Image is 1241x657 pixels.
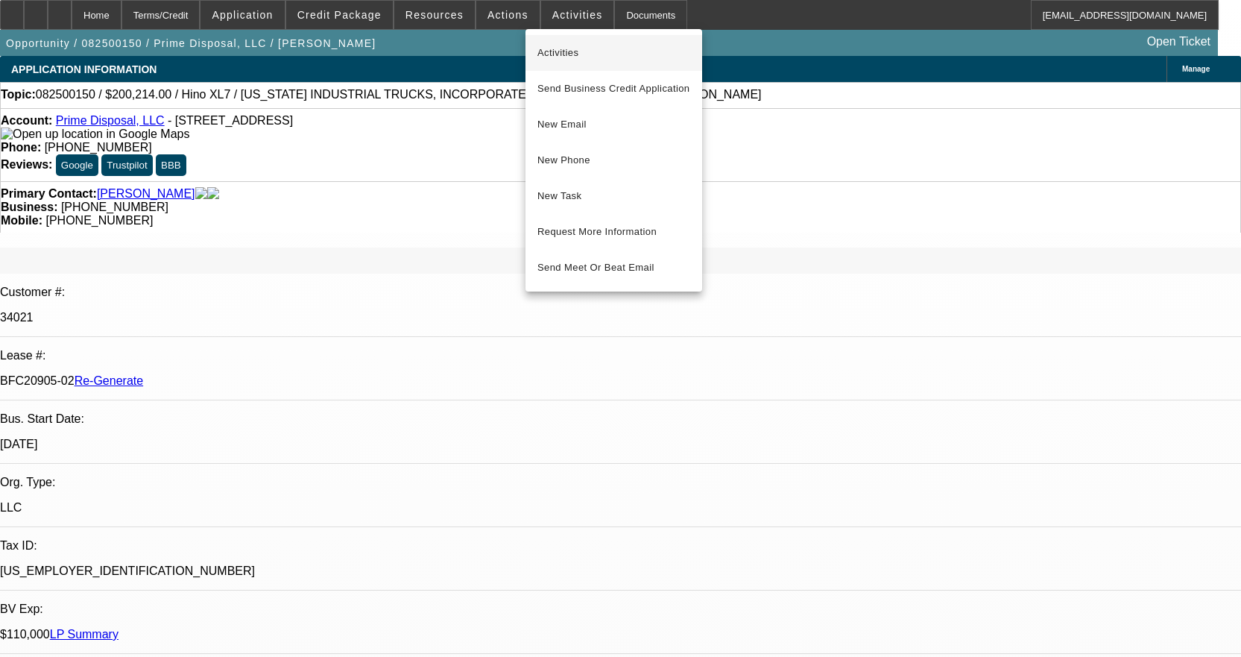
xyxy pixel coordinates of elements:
span: Send Meet Or Beat Email [537,259,690,277]
span: New Phone [537,151,690,169]
span: Activities [537,44,690,62]
span: New Task [537,187,690,205]
span: Request More Information [537,223,690,241]
span: Send Business Credit Application [537,80,690,98]
span: New Email [537,116,690,133]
